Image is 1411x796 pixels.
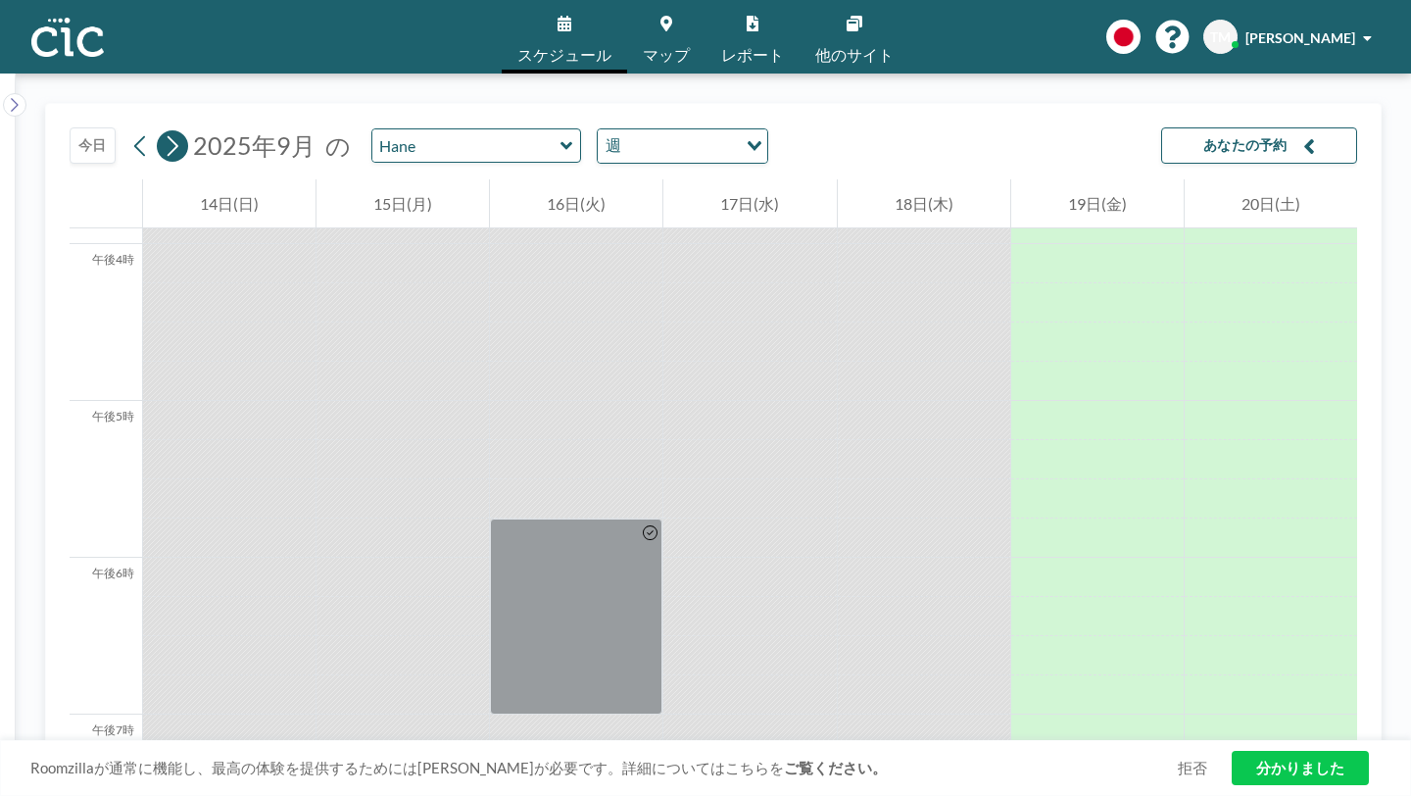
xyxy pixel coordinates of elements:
[720,194,779,213] font: 17日(水)
[815,45,894,64] font: 他のサイト
[517,45,611,64] font: スケジュール
[1256,759,1344,776] font: 分かりました
[92,409,134,423] font: 午後5時
[1241,194,1300,213] font: 20日(土)
[784,759,887,776] a: ご覧ください。
[1203,136,1288,153] font: あなたの予約
[200,194,259,213] font: 14日(日)
[325,130,351,160] font: の
[721,45,784,64] font: レポート
[1161,127,1357,164] button: あなたの予約
[92,252,134,267] font: 午後4時
[193,130,316,160] font: 2025年9月
[895,194,953,213] font: 18日(木)
[78,136,107,153] font: 今日
[547,194,606,213] font: 16日(火)
[372,129,560,162] input: 羽根
[627,133,735,159] input: オプションを検索
[31,18,104,57] img: 組織ロゴ
[598,129,767,163] div: オプションを検索
[92,566,134,580] font: 午後6時
[30,759,784,776] font: Roomzillaが通常に機能し、最高の体験を提供するためには[PERSON_NAME]が必要です。詳細についてはこちらを
[92,722,134,737] font: 午後7時
[70,127,116,164] button: 今日
[1068,194,1127,213] font: 19日(金)
[1210,28,1231,45] font: TM
[602,133,625,159] span: 週
[373,194,432,213] font: 15日(月)
[1178,759,1207,777] a: 拒否
[1245,29,1355,46] font: [PERSON_NAME]
[1178,759,1207,776] font: 拒否
[643,45,690,64] font: マップ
